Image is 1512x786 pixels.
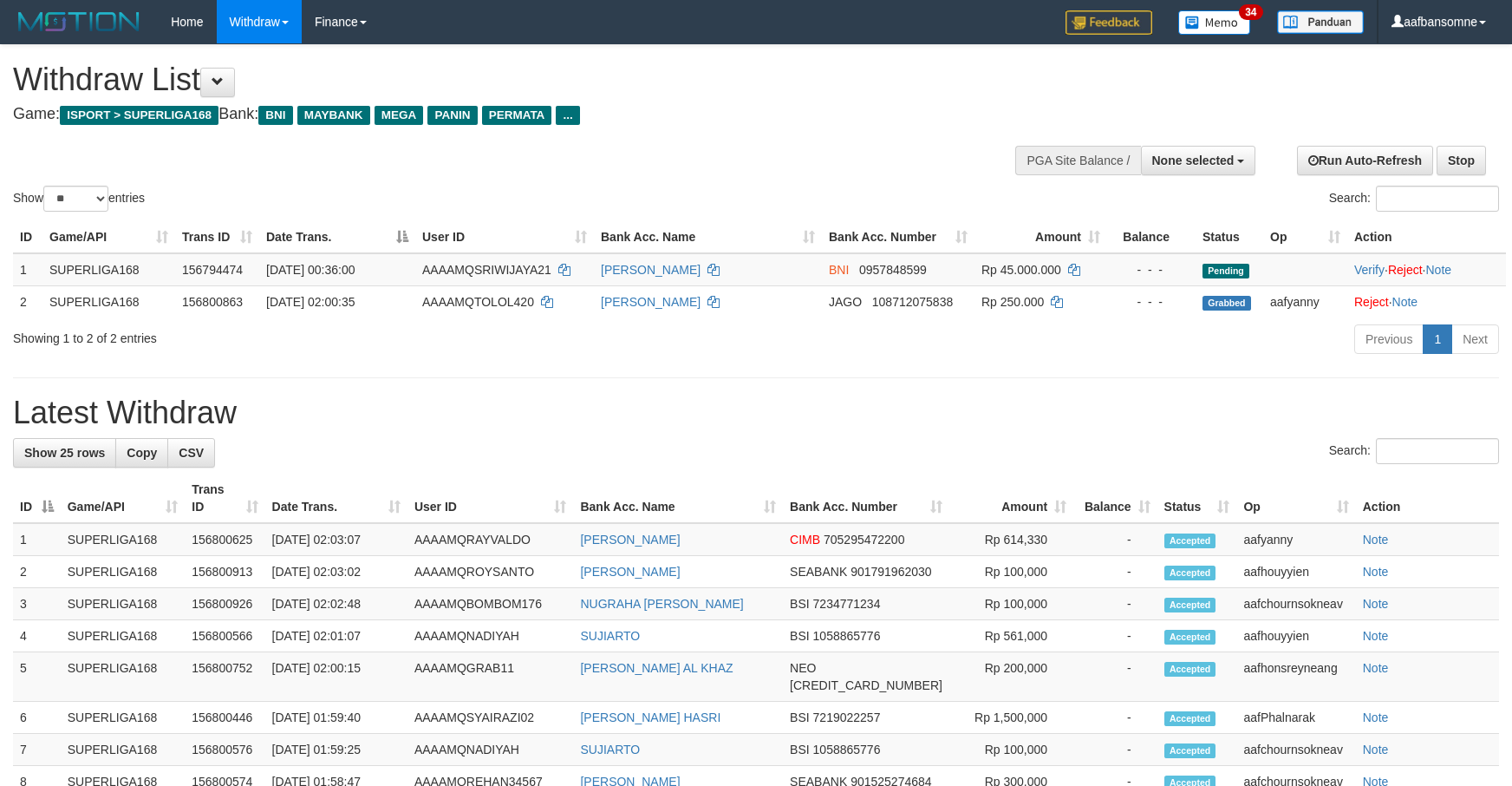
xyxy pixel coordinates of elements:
a: Stop [1437,146,1486,175]
td: AAAAMQBOMBOM176 [407,588,574,620]
a: [PERSON_NAME] [601,263,701,277]
span: PERMATA [482,106,552,125]
span: Accepted [1164,566,1216,580]
td: AAAAMQRAYVALDO [407,523,574,556]
th: Date Trans.: activate to sort column descending [259,221,415,253]
th: Game/API: activate to sort column ascending [42,221,175,253]
td: [DATE] 02:00:15 [265,652,407,702]
span: Rp 250.000 [981,295,1044,309]
span: Rp 45.000.000 [981,263,1061,277]
span: 156800863 [182,295,243,309]
span: [DATE] 02:00:35 [266,295,355,309]
td: 2 [13,556,61,588]
h1: Latest Withdraw [13,396,1499,430]
td: [DATE] 02:03:07 [265,523,407,556]
span: Accepted [1164,743,1216,758]
div: - - - [1114,293,1189,311]
th: Status: activate to sort column ascending [1157,474,1237,523]
th: Game/API: activate to sort column ascending [61,474,186,523]
th: Action [1356,474,1499,523]
th: Op: activate to sort column ascending [1263,221,1347,253]
th: Bank Acc. Number: activate to sort column ascending [783,474,949,523]
span: Copy 1058865776 to clipboard [813,743,881,757]
span: Copy 705295472200 to clipboard [824,533,904,547]
span: AAAAMQTOLOL420 [422,295,534,309]
td: - [1073,652,1157,702]
span: ... [556,106,579,125]
span: Copy 5859458229319158 to clipboard [790,678,942,692]
th: Amount: activate to sort column ascending [949,474,1073,523]
th: Trans ID: activate to sort column ascending [175,221,259,253]
span: Accepted [1164,598,1216,612]
td: 156800752 [185,652,264,702]
span: BNI [829,263,849,277]
td: 156800926 [185,588,264,620]
td: - [1073,523,1157,556]
td: 156800625 [185,523,264,556]
div: PGA Site Balance / [1015,146,1140,175]
span: 34 [1239,4,1262,20]
td: aafyanny [1236,523,1355,556]
td: AAAAMQGRAB11 [407,652,574,702]
a: [PERSON_NAME] HASRI [580,711,720,724]
td: aafhonsreyneang [1236,652,1355,702]
a: Reject [1354,295,1389,309]
td: Rp 561,000 [949,620,1073,652]
th: Op: activate to sort column ascending [1236,474,1355,523]
th: Balance [1107,221,1196,253]
td: AAAAMQNADIYAH [407,734,574,766]
span: Copy [127,446,157,460]
a: SUJIARTO [580,743,640,757]
td: · · [1347,253,1506,286]
td: [DATE] 02:01:07 [265,620,407,652]
img: MOTION_logo.png [13,9,145,35]
th: Balance: activate to sort column ascending [1073,474,1157,523]
a: Run Auto-Refresh [1297,146,1433,175]
span: AAAAMQSRIWIJAYA21 [422,263,551,277]
a: NUGRAHA [PERSON_NAME] [580,597,743,611]
span: Copy 108712075838 to clipboard [872,295,953,309]
a: [PERSON_NAME] AL KHAZ [580,661,733,675]
th: Action [1347,221,1506,253]
span: Show 25 rows [24,446,105,460]
th: ID: activate to sort column descending [13,474,61,523]
input: Search: [1376,438,1499,464]
td: SUPERLIGA168 [61,620,186,652]
a: Note [1363,711,1389,724]
td: - [1073,620,1157,652]
input: Search: [1376,186,1499,212]
span: BSI [790,597,810,611]
td: 1 [13,523,61,556]
span: Pending [1202,264,1249,278]
td: SUPERLIGA168 [42,285,175,318]
a: CSV [167,438,215,468]
td: aafchournsokneav [1236,588,1355,620]
span: JAGO [829,295,862,309]
td: 156800913 [185,556,264,588]
td: SUPERLIGA168 [61,523,186,556]
td: aafchournsokneav [1236,734,1355,766]
th: ID [13,221,42,253]
span: MEGA [375,106,424,125]
td: aafhouyyien [1236,556,1355,588]
span: BSI [790,743,810,757]
td: - [1073,702,1157,734]
span: BSI [790,629,810,643]
a: Note [1363,743,1389,757]
td: Rp 614,330 [949,523,1073,556]
td: Rp 100,000 [949,734,1073,766]
a: [PERSON_NAME] [601,295,701,309]
a: Next [1451,324,1499,354]
a: Note [1425,263,1451,277]
td: Rp 100,000 [949,588,1073,620]
img: Button%20Memo.svg [1178,10,1251,35]
select: Showentries [43,186,108,212]
td: aafyanny [1263,285,1347,318]
a: [PERSON_NAME] [580,533,680,547]
td: 156800576 [185,734,264,766]
a: Note [1363,533,1389,547]
a: Note [1363,661,1389,675]
span: Copy 7234771234 to clipboard [813,597,881,611]
div: - - - [1114,261,1189,278]
span: Copy 7219022257 to clipboard [813,711,881,724]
